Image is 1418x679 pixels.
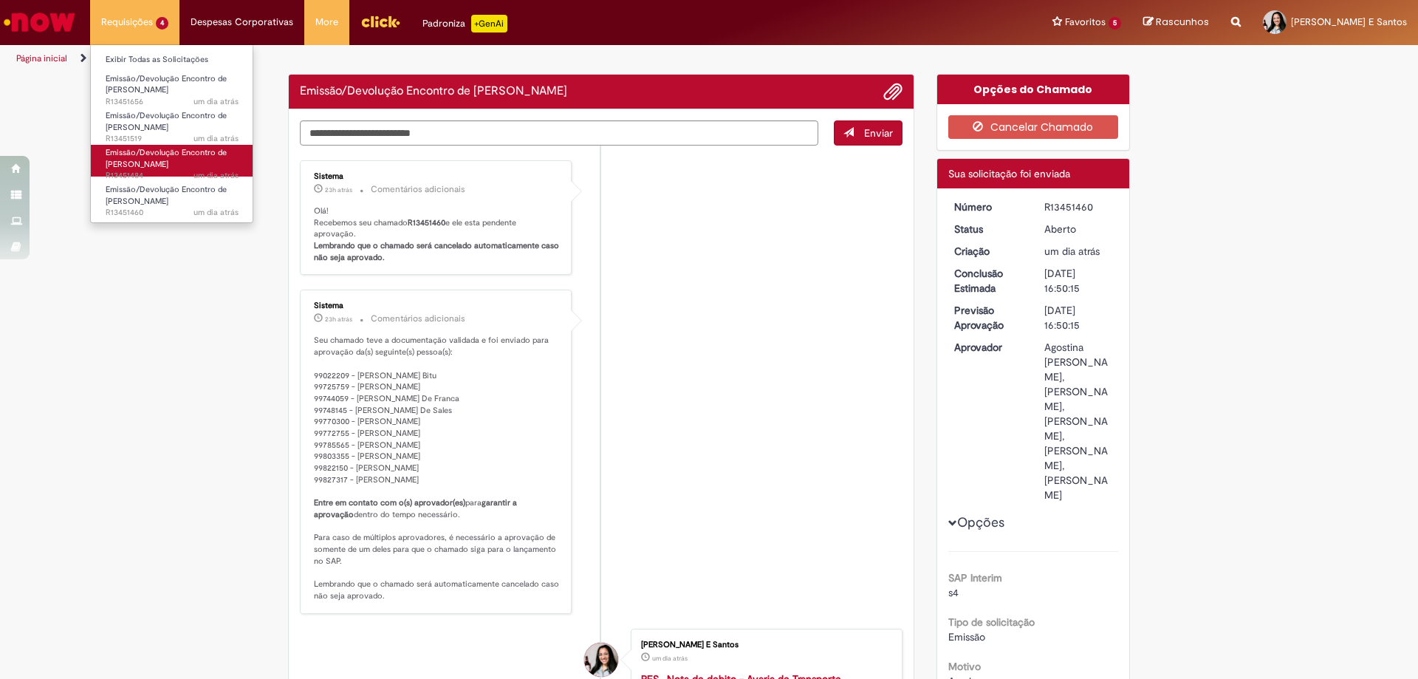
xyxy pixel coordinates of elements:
p: Seu chamado teve a documentação validada e foi enviado para aprovação da(s) seguinte(s) pessoa(s)... [314,335,560,601]
h2: Emissão/Devolução Encontro de Contas Fornecedor Histórico de tíquete [300,85,567,98]
span: Emissão/Devolução Encontro de [PERSON_NAME] [106,184,227,207]
b: Lembrando que o chamado será cancelado automaticamente caso não seja aprovado. [314,240,561,263]
span: Emissão/Devolução Encontro de [PERSON_NAME] [106,73,227,96]
img: ServiceNow [1,7,78,37]
div: [PERSON_NAME] E Santos [641,641,887,649]
time: 27/08/2025 10:26:04 [652,654,688,663]
span: R13451460 [106,207,239,219]
time: 27/08/2025 10:27:18 [193,207,239,218]
b: Tipo de solicitação [948,615,1035,629]
time: 27/08/2025 10:27:16 [1044,245,1100,258]
b: Entre em contato com o(s) aprovador(es) [314,497,465,508]
time: 27/08/2025 10:30:26 [193,170,239,181]
div: Sistema [314,301,560,310]
b: garantir a aprovação [314,497,519,520]
img: click_logo_yellow_360x200.png [360,10,400,33]
time: 27/08/2025 15:50:26 [325,185,352,194]
div: Padroniza [422,15,507,33]
button: Enviar [834,120,902,146]
span: Emissão/Devolução Encontro de [PERSON_NAME] [106,147,227,170]
span: 23h atrás [325,315,352,324]
button: Cancelar Chamado [948,115,1119,139]
div: [DATE] 16:50:15 [1044,266,1113,296]
span: um dia atrás [652,654,688,663]
a: Aberto R13451519 : Emissão/Devolução Encontro de Contas Fornecedor [91,108,253,140]
dt: Status [943,222,1034,236]
ul: Requisições [90,44,253,223]
small: Comentários adicionais [371,183,465,196]
span: 4 [156,17,168,30]
a: Rascunhos [1143,16,1209,30]
span: Rascunhos [1156,15,1209,29]
span: R13451656 [106,96,239,108]
span: um dia atrás [193,96,239,107]
span: Emissão [948,630,985,644]
span: um dia atrás [193,170,239,181]
span: R13451519 [106,133,239,145]
span: Despesas Corporativas [191,15,293,30]
b: Motivo [948,660,981,673]
span: um dia atrás [193,133,239,144]
a: Página inicial [16,52,67,64]
textarea: Digite sua mensagem aqui... [300,120,818,146]
div: Sistema [314,172,560,181]
span: um dia atrás [193,207,239,218]
a: Aberto R13451460 : Emissão/Devolução Encontro de Contas Fornecedor [91,182,253,214]
div: Aberto [1044,222,1113,236]
span: s4 [948,586,959,599]
time: 27/08/2025 10:34:27 [193,133,239,144]
span: Emissão/Devolução Encontro de [PERSON_NAME] [106,110,227,133]
b: R13451460 [408,217,445,228]
b: SAP Interim [948,571,1002,584]
div: R13451460 [1044,199,1113,214]
span: Sua solicitação foi enviada [948,167,1070,180]
div: 27/08/2025 10:27:16 [1044,244,1113,259]
div: [DATE] 16:50:15 [1044,303,1113,332]
dt: Conclusão Estimada [943,266,1034,296]
div: Opções do Chamado [937,75,1130,104]
p: +GenAi [471,15,507,33]
p: Olá! Recebemos seu chamado e ele esta pendente aprovação. [314,205,560,264]
small: Comentários adicionais [371,313,465,325]
time: 27/08/2025 10:52:12 [193,96,239,107]
span: Requisições [101,15,153,30]
span: [PERSON_NAME] E Santos [1291,16,1407,28]
button: Adicionar anexos [883,82,902,101]
dt: Número [943,199,1034,214]
span: R13451484 [106,170,239,182]
time: 27/08/2025 15:50:17 [325,315,352,324]
div: Agostina [PERSON_NAME], [PERSON_NAME], [PERSON_NAME], [PERSON_NAME], [PERSON_NAME] [1044,340,1113,502]
dt: Aprovador [943,340,1034,355]
dt: Previsão Aprovação [943,303,1034,332]
span: um dia atrás [1044,245,1100,258]
a: Aberto R13451656 : Emissão/Devolução Encontro de Contas Fornecedor [91,71,253,103]
dt: Criação [943,244,1034,259]
span: Enviar [864,126,893,140]
a: Aberto R13451484 : Emissão/Devolução Encontro de Contas Fornecedor [91,145,253,177]
span: More [315,15,338,30]
span: 5 [1109,17,1121,30]
span: Favoritos [1065,15,1106,30]
ul: Trilhas de página [11,45,934,72]
span: 23h atrás [325,185,352,194]
a: Exibir Todas as Solicitações [91,52,253,68]
div: Stephany Kellen Dos Santos E Santos [584,643,618,677]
